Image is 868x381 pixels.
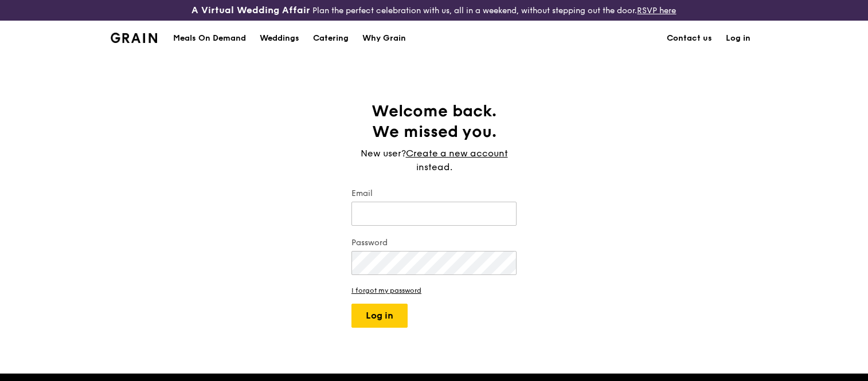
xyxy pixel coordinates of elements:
[660,21,719,56] a: Contact us
[362,21,406,56] div: Why Grain
[351,237,517,249] label: Password
[719,21,757,56] a: Log in
[191,5,310,16] h3: A Virtual Wedding Affair
[253,21,306,56] a: Weddings
[351,304,408,328] button: Log in
[144,5,723,16] div: Plan the perfect celebration with us, all in a weekend, without stepping out the door.
[406,147,508,160] a: Create a new account
[111,33,157,43] img: Grain
[355,21,413,56] a: Why Grain
[361,148,406,159] span: New user?
[637,6,676,15] a: RSVP here
[260,21,299,56] div: Weddings
[313,21,349,56] div: Catering
[306,21,355,56] a: Catering
[173,21,246,56] div: Meals On Demand
[111,20,157,54] a: GrainGrain
[351,286,517,294] a: I forgot my password
[416,162,452,172] span: instead.
[351,188,517,199] label: Email
[351,101,517,142] h1: Welcome back. We missed you.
